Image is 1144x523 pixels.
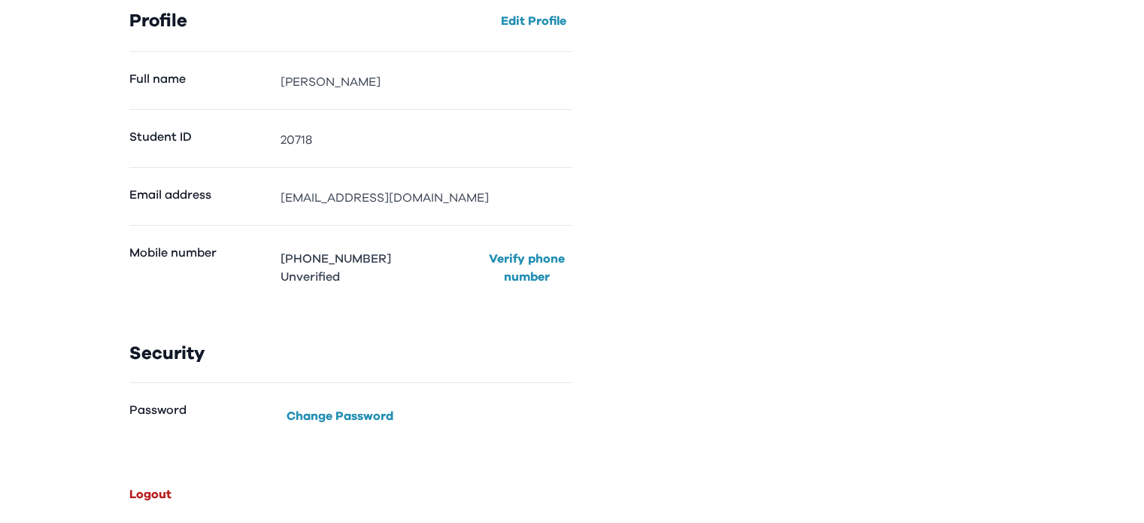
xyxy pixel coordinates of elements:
[281,404,399,428] button: Change Password
[123,482,178,506] button: Logout
[281,268,391,286] p: Unverified
[129,401,269,428] dt: Password
[129,343,572,364] h3: Security
[129,128,269,149] dt: Student ID
[495,9,572,33] button: Edit Profile
[129,244,269,289] dt: Mobile number
[482,247,572,289] button: Verify phone number
[281,131,572,149] dd: 20718
[281,250,391,268] p: [PHONE_NUMBER]
[129,11,187,32] h3: Profile
[281,189,572,207] dd: [EMAIL_ADDRESS][DOMAIN_NAME]
[281,73,572,91] dd: [PERSON_NAME]
[129,70,269,91] dt: Full name
[129,186,269,207] dt: Email address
